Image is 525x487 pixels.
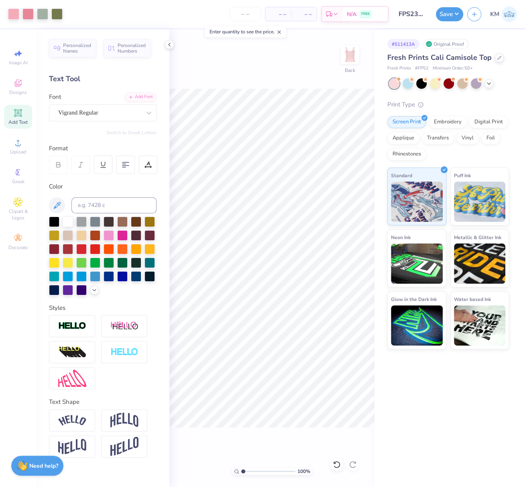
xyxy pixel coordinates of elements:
span: Designs [9,89,27,96]
input: – – [230,7,261,21]
span: Decorate [8,244,28,251]
span: N/A [347,10,356,18]
div: Vinyl [456,132,479,144]
img: Glow in the Dark Ink [391,305,443,346]
div: Digital Print [469,116,508,128]
img: Water based Ink [454,305,506,346]
img: Back [342,47,358,63]
img: Flag [58,439,86,454]
img: Standard [391,182,443,222]
img: Free Distort [58,370,86,387]
input: Untitled Design [393,6,432,22]
div: Screen Print [387,116,426,128]
strong: Need help? [29,462,58,470]
div: Color [49,182,157,191]
div: Enter quantity to see the price. [205,26,286,37]
span: Image AI [9,59,28,66]
img: 3d Illusion [58,346,86,359]
span: Greek [12,178,24,185]
span: Personalized Numbers [118,43,146,54]
img: Negative Space [110,348,138,357]
img: Arch [110,413,138,428]
img: Shadow [110,321,138,331]
img: Rise [110,437,138,456]
input: e.g. 7428 c [71,197,157,213]
div: Applique [387,132,419,144]
div: Rhinestones [387,148,426,160]
img: Stroke [58,321,86,331]
span: Minimum Order: 50 + [433,65,473,72]
span: – – [270,10,286,18]
span: Fresh Prints [387,65,411,72]
div: Transfers [422,132,454,144]
div: Styles [49,303,157,313]
label: Font [49,92,61,102]
span: Neon Ink [391,233,411,241]
img: Puff Ink [454,182,506,222]
span: # FP52 [415,65,429,72]
div: Text Tool [49,74,157,84]
button: Switch to Greek Letters [106,129,157,136]
img: Metallic & Glitter Ink [454,243,506,284]
span: 100 % [297,468,310,475]
div: Add Font [125,92,157,102]
span: Clipart & logos [4,208,32,221]
span: Standard [391,171,412,180]
div: Embroidery [429,116,467,128]
div: Format [49,144,157,153]
div: Print Type [387,100,509,109]
div: Back [345,67,355,74]
span: Puff Ink [454,171,471,180]
img: Neon Ink [391,243,443,284]
span: FREE [361,11,370,17]
span: – – [296,10,312,18]
span: Water based Ink [454,295,491,303]
div: Foil [481,132,500,144]
img: Arc [58,415,86,426]
span: Glow in the Dark Ink [391,295,437,303]
span: Upload [10,149,26,155]
span: Add Text [8,119,28,125]
span: Personalized Names [63,43,92,54]
div: Text Shape [49,397,157,407]
span: Metallic & Glitter Ink [454,233,501,241]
